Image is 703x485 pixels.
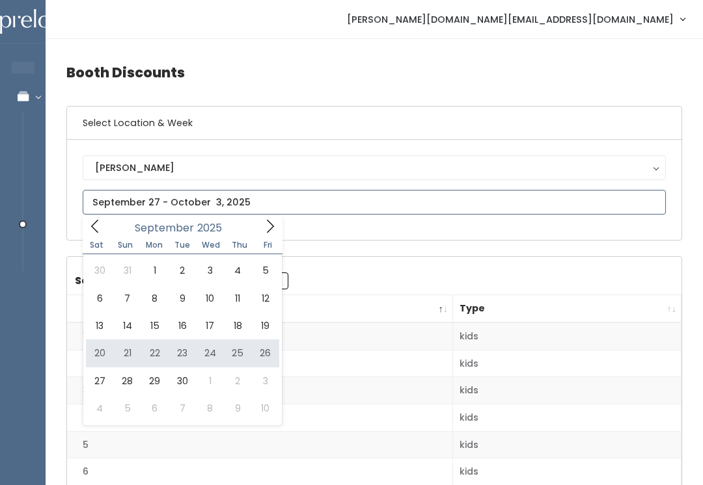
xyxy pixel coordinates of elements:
[86,367,113,395] span: September 27, 2025
[453,404,682,432] td: kids
[169,257,196,284] span: September 2, 2025
[83,190,666,215] input: September 27 - October 3, 2025
[83,241,111,249] span: Sat
[67,107,682,140] h6: Select Location & Week
[113,257,141,284] span: August 31, 2025
[169,312,196,339] span: September 16, 2025
[197,241,225,249] span: Wed
[197,312,224,339] span: September 17, 2025
[224,395,251,422] span: October 9, 2025
[251,257,279,284] span: September 5, 2025
[111,241,140,249] span: Sun
[453,431,682,458] td: kids
[67,431,453,458] td: 5
[67,295,453,323] th: Booth Number: activate to sort column descending
[169,285,196,312] span: September 9, 2025
[141,285,169,312] span: September 8, 2025
[75,272,288,289] label: Search:
[141,367,169,395] span: September 29, 2025
[197,257,224,284] span: September 3, 2025
[347,12,674,27] span: [PERSON_NAME][DOMAIN_NAME][EMAIL_ADDRESS][DOMAIN_NAME]
[251,339,279,367] span: September 26, 2025
[141,339,169,367] span: September 22, 2025
[95,161,654,175] div: [PERSON_NAME]
[83,155,666,180] button: [PERSON_NAME]
[141,395,169,422] span: October 6, 2025
[224,285,251,312] span: September 11, 2025
[168,241,197,249] span: Tue
[224,367,251,395] span: October 2, 2025
[197,395,224,422] span: October 8, 2025
[169,339,196,367] span: September 23, 2025
[453,322,682,350] td: kids
[197,367,224,395] span: October 1, 2025
[86,285,113,312] span: September 6, 2025
[453,295,682,323] th: Type: activate to sort column ascending
[197,285,224,312] span: September 10, 2025
[194,220,233,236] input: Year
[135,223,194,233] span: September
[86,395,113,422] span: October 4, 2025
[224,339,251,367] span: September 25, 2025
[224,257,251,284] span: September 4, 2025
[225,241,254,249] span: Thu
[113,367,141,395] span: September 28, 2025
[67,404,453,432] td: 4
[251,395,279,422] span: October 10, 2025
[251,312,279,339] span: September 19, 2025
[453,377,682,404] td: kids
[251,285,279,312] span: September 12, 2025
[113,339,141,367] span: September 21, 2025
[140,241,169,249] span: Mon
[86,339,113,367] span: September 20, 2025
[113,395,141,422] span: October 5, 2025
[67,377,453,404] td: 3
[113,312,141,339] span: September 14, 2025
[113,285,141,312] span: September 7, 2025
[169,367,196,395] span: September 30, 2025
[224,312,251,339] span: September 18, 2025
[67,350,453,377] td: 2
[66,55,682,90] h4: Booth Discounts
[86,312,113,339] span: September 13, 2025
[254,241,283,249] span: Fri
[453,350,682,377] td: kids
[67,322,453,350] td: 1
[141,312,169,339] span: September 15, 2025
[334,5,698,33] a: [PERSON_NAME][DOMAIN_NAME][EMAIL_ADDRESS][DOMAIN_NAME]
[197,339,224,367] span: September 24, 2025
[86,257,113,284] span: August 30, 2025
[141,257,169,284] span: September 1, 2025
[169,395,196,422] span: October 7, 2025
[251,367,279,395] span: October 3, 2025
